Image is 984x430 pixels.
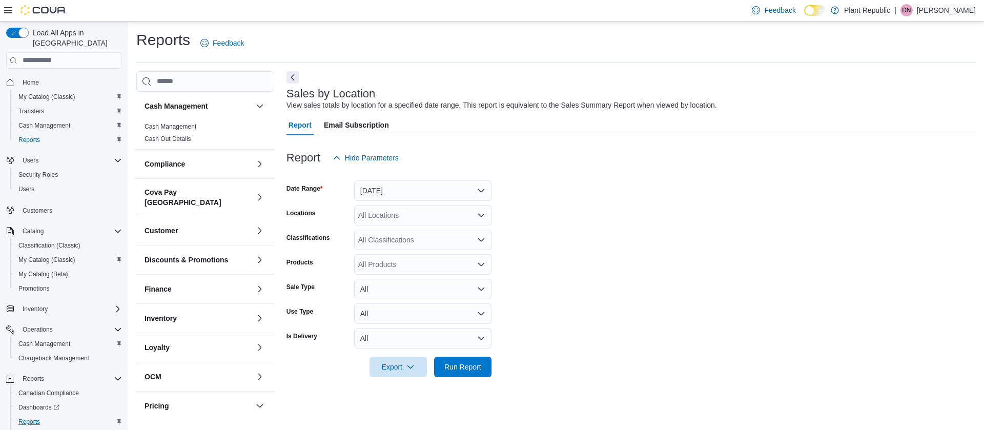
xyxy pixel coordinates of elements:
span: Reports [18,418,40,426]
span: Hide Parameters [345,153,399,163]
span: Cash Out Details [145,135,191,143]
span: My Catalog (Classic) [14,91,122,103]
button: Inventory [2,302,126,316]
span: Home [18,76,122,89]
a: Cash Management [14,119,74,132]
button: Inventory [18,303,52,315]
label: Is Delivery [286,332,317,340]
label: Locations [286,209,316,217]
p: [PERSON_NAME] [917,4,976,16]
span: Reports [14,134,122,146]
span: Export [376,357,421,377]
button: Inventory [254,312,266,324]
span: Reports [14,416,122,428]
span: Operations [23,325,53,334]
a: Classification (Classic) [14,239,85,252]
span: Reports [18,373,122,385]
span: Run Report [444,362,481,372]
span: Feedback [213,38,244,48]
button: Cash Management [254,100,266,112]
button: Open list of options [477,236,485,244]
a: Cash Management [14,338,74,350]
span: My Catalog (Classic) [18,93,75,101]
button: All [354,328,491,349]
h3: Pricing [145,401,169,411]
p: Plant Republic [844,4,890,16]
span: Users [23,156,38,165]
span: Security Roles [18,171,58,179]
button: Users [10,182,126,196]
button: Discounts & Promotions [145,255,252,265]
button: Home [2,75,126,90]
span: Canadian Compliance [18,389,79,397]
button: OCM [145,372,252,382]
span: Dashboards [18,403,59,412]
span: Chargeback Management [18,354,89,362]
button: Inventory [145,313,252,323]
a: Customers [18,204,56,217]
span: Users [18,154,122,167]
span: Cash Management [18,121,70,130]
span: Dashboards [14,401,122,414]
button: Cova Pay [GEOGRAPHIC_DATA] [254,191,266,203]
a: Feedback [196,33,248,53]
a: Transfers [14,105,48,117]
button: OCM [254,371,266,383]
span: Feedback [764,5,795,15]
div: Delina Negassi [900,4,913,16]
h3: Cova Pay [GEOGRAPHIC_DATA] [145,187,252,208]
h3: Loyalty [145,342,170,353]
span: Classification (Classic) [18,241,80,250]
button: Security Roles [10,168,126,182]
a: Chargeback Management [14,352,93,364]
button: Loyalty [254,341,266,354]
button: Hide Parameters [329,148,403,168]
span: Canadian Compliance [14,387,122,399]
button: Finance [145,284,252,294]
span: My Catalog (Beta) [18,270,68,278]
button: Run Report [434,357,491,377]
h3: Compliance [145,159,185,169]
button: Chargeback Management [10,351,126,365]
button: Reports [2,372,126,386]
img: Cova [20,5,67,15]
button: All [354,303,491,324]
span: Classification (Classic) [14,239,122,252]
span: Home [23,78,39,87]
button: [DATE] [354,180,491,201]
h3: Finance [145,284,172,294]
input: Dark Mode [804,5,826,16]
a: My Catalog (Classic) [14,91,79,103]
span: Users [14,183,122,195]
button: All [354,279,491,299]
button: Export [370,357,427,377]
a: Cash Management [145,123,196,130]
button: Reports [10,415,126,429]
span: Cash Management [14,338,122,350]
span: Catalog [23,227,44,235]
span: Load All Apps in [GEOGRAPHIC_DATA] [29,28,122,48]
button: Users [2,153,126,168]
span: My Catalog (Classic) [14,254,122,266]
label: Sale Type [286,283,315,291]
span: Users [18,185,34,193]
button: Classification (Classic) [10,238,126,253]
span: Cash Management [145,122,196,131]
button: Loyalty [145,342,252,353]
span: Email Subscription [324,115,389,135]
a: Dashboards [14,401,64,414]
span: Customers [23,207,52,215]
h3: OCM [145,372,161,382]
span: Chargeback Management [14,352,122,364]
button: Next [286,71,299,84]
button: Compliance [145,159,252,169]
span: My Catalog (Classic) [18,256,75,264]
button: Canadian Compliance [10,386,126,400]
button: Compliance [254,158,266,170]
button: Cash Management [10,118,126,133]
span: Cash Management [18,340,70,348]
a: Canadian Compliance [14,387,83,399]
label: Date Range [286,185,323,193]
button: Customers [2,202,126,217]
span: Transfers [18,107,44,115]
